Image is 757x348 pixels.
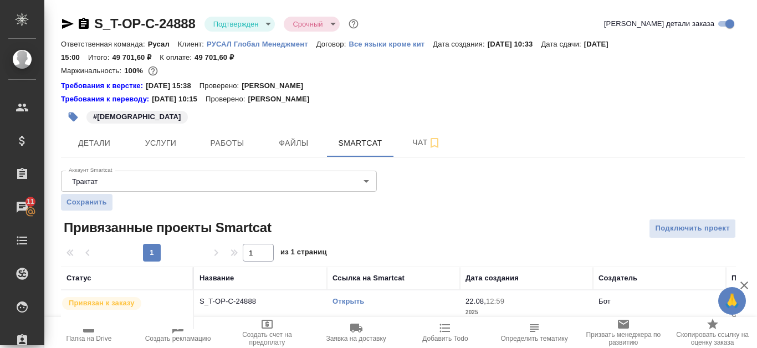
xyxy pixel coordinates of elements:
[69,177,101,186] button: Трактат
[333,297,364,305] a: Открыть
[206,94,248,105] p: Проверено:
[178,40,207,48] p: Клиент:
[248,94,318,105] p: [PERSON_NAME]
[289,19,326,29] button: Срочный
[346,17,361,31] button: Доп статусы указывают на важность/срочность заказа
[69,298,135,309] p: Привязан к заказу
[655,222,730,235] span: Подключить проект
[326,335,386,342] span: Заявка на доставку
[668,317,757,348] button: Скопировать ссылку на оценку заказа
[599,297,611,305] p: Бот
[67,273,91,284] div: Статус
[124,66,146,75] p: 100%
[94,16,196,31] a: S_T-OP-C-24888
[68,136,121,150] span: Детали
[93,111,181,122] p: #[DEMOGRAPHIC_DATA]
[422,335,468,342] span: Добавить Todo
[316,40,349,48] p: Договор:
[210,19,262,29] button: Подтвержден
[674,331,750,346] span: Скопировать ссылку на оценку заказа
[466,297,486,305] p: 22.08,
[204,17,275,32] div: Подтвержден
[401,317,490,348] button: Добавить Todo
[400,136,453,150] span: Чат
[61,66,124,75] p: Маржинальность:
[67,197,107,208] span: Сохранить
[466,307,587,318] p: 2025
[148,40,178,48] p: Русал
[61,17,74,30] button: Скопировать ссылку для ЯМессенджера
[44,317,134,348] button: Папка на Drive
[586,331,662,346] span: Призвать менеджера по развитию
[160,53,195,62] p: К оплате:
[579,317,668,348] button: Призвать менеджера по развитию
[146,80,200,91] p: [DATE] 15:38
[207,39,316,48] a: РУСАЛ Глобал Менеджмент
[200,296,321,307] p: S_T-OP-C-24888
[333,273,405,284] div: Ссылка на Smartcat
[195,53,242,62] p: 49 701,60 ₽
[488,40,541,48] p: [DATE] 10:33
[61,105,85,129] button: Добавить тэг
[61,219,272,237] span: Привязанные проекты Smartcat
[145,335,211,342] span: Создать рекламацию
[77,17,90,30] button: Скопировать ссылку
[61,40,148,48] p: Ответственная команда:
[61,94,152,105] div: Нажми, чтобы открыть папку с инструкцией
[649,219,736,238] button: Подключить проект
[61,94,152,105] a: Требования к переводу:
[61,171,377,192] div: Трактат
[267,136,320,150] span: Файлы
[134,136,187,150] span: Услуги
[433,40,487,48] p: Дата создания:
[604,18,714,29] span: [PERSON_NAME] детали заказа
[223,317,312,348] button: Создать счет на предоплату
[500,335,567,342] span: Определить тематику
[3,193,42,221] a: 11
[718,287,746,315] button: 🙏
[85,111,189,121] span: итальянцы
[201,136,254,150] span: Работы
[311,317,401,348] button: Заявка на доставку
[541,40,584,48] p: Дата сдачи:
[20,196,41,207] span: 11
[349,40,433,48] p: Все языки кроме кит
[200,80,242,91] p: Проверено:
[152,94,206,105] p: [DATE] 10:15
[280,245,327,262] span: из 1 страниц
[61,80,146,91] a: Требования к верстке:
[88,53,112,62] p: Итого:
[284,17,339,32] div: Подтвержден
[66,335,111,342] span: Папка на Drive
[200,273,234,284] div: Название
[207,40,316,48] p: РУСАЛ Глобал Менеджмент
[599,273,637,284] div: Создатель
[229,331,305,346] span: Создать счет на предоплату
[61,80,146,91] div: Нажми, чтобы открыть папку с инструкцией
[349,39,433,48] a: Все языки кроме кит
[428,136,441,150] svg: Подписаться
[466,273,519,284] div: Дата создания
[334,136,387,150] span: Smartcat
[242,80,311,91] p: [PERSON_NAME]
[723,289,741,313] span: 🙏
[146,64,160,78] button: 0.00 RUB;
[490,317,579,348] button: Определить тематику
[61,194,112,211] button: Сохранить
[486,297,504,305] p: 12:59
[134,317,223,348] button: Создать рекламацию
[112,53,160,62] p: 49 701,60 ₽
